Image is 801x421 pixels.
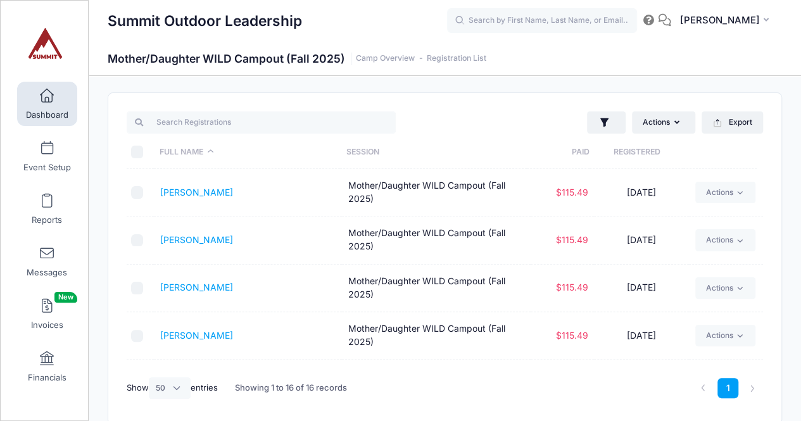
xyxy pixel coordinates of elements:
h1: Mother/Daughter WILD Campout (Fall 2025) [108,52,486,65]
td: [DATE] [594,265,689,312]
td: Mother/Daughter WILD Campout (Fall 2025) [342,360,531,407]
a: [PERSON_NAME] [160,187,233,198]
label: Show entries [127,377,218,399]
td: Mother/Daughter WILD Campout (Fall 2025) [342,169,531,217]
a: Dashboard [17,82,77,126]
td: [DATE] [594,360,689,407]
div: Showing 1 to 16 of 16 records [235,374,347,403]
a: 1 [717,378,738,399]
a: InvoicesNew [17,292,77,336]
a: Reports [17,187,77,231]
a: Actions [695,182,755,203]
a: [PERSON_NAME] [160,330,233,341]
a: Camp Overview [356,54,415,63]
td: Mother/Daughter WILD Campout (Fall 2025) [342,265,531,312]
span: $115.49 [556,187,588,198]
th: Registered: activate to sort column ascending [590,135,683,169]
input: Search Registrations [127,111,396,133]
span: Messages [27,267,67,278]
a: Actions [695,325,755,346]
a: Financials [17,344,77,389]
th: Paid: activate to sort column ascending [527,135,590,169]
td: [DATE] [594,217,689,264]
a: [PERSON_NAME] [160,234,233,245]
a: Event Setup [17,134,77,179]
button: Actions [632,111,695,133]
th: Session: activate to sort column ascending [340,135,527,169]
span: [PERSON_NAME] [679,13,759,27]
span: Event Setup [23,162,71,173]
span: $115.49 [556,282,588,292]
a: Actions [695,277,755,299]
td: Mother/Daughter WILD Campout (Fall 2025) [342,217,531,264]
a: Actions [695,229,755,251]
span: Financials [28,372,66,383]
span: Reports [32,215,62,225]
button: [PERSON_NAME] [671,6,782,35]
h1: Summit Outdoor Leadership [108,6,302,35]
span: New [54,292,77,303]
span: Invoices [31,320,63,330]
span: $115.49 [556,330,588,341]
input: Search by First Name, Last Name, or Email... [447,8,637,34]
button: Export [702,111,763,133]
td: [DATE] [594,312,689,360]
td: Mother/Daughter WILD Campout (Fall 2025) [342,312,531,360]
select: Showentries [149,377,191,399]
a: [PERSON_NAME] [160,282,233,292]
span: $115.49 [556,234,588,245]
a: Summit Outdoor Leadership [1,13,89,73]
th: Full Name: activate to sort column descending [154,135,340,169]
a: Registration List [427,54,486,63]
img: Summit Outdoor Leadership [22,20,69,67]
td: [DATE] [594,169,689,217]
a: Messages [17,239,77,284]
span: Dashboard [26,110,68,120]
